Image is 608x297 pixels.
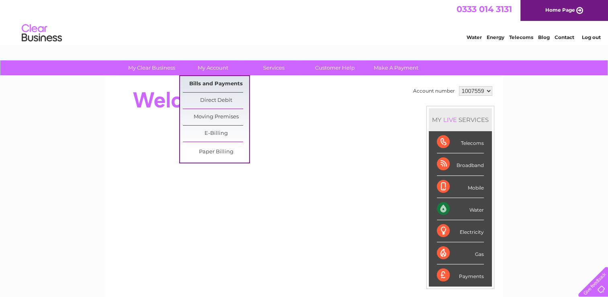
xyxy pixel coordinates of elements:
img: logo.png [21,21,62,45]
a: Blog [538,34,550,40]
a: E-Billing [183,126,249,142]
a: Services [241,60,307,75]
div: Electricity [437,220,484,242]
td: Account number [411,84,457,98]
div: LIVE [442,116,459,124]
a: Contact [555,34,574,40]
a: Customer Help [302,60,368,75]
a: Make A Payment [363,60,429,75]
div: Broadband [437,153,484,175]
a: Paper Billing [183,144,249,160]
div: MY SERVICES [429,108,492,131]
a: Log out [581,34,600,40]
a: Telecoms [509,34,533,40]
a: My Clear Business [119,60,185,75]
div: Mobile [437,176,484,198]
div: Water [437,198,484,220]
a: Bills and Payments [183,76,249,92]
div: Telecoms [437,131,484,153]
a: 0333 014 3131 [457,4,512,14]
a: Water [467,34,482,40]
a: My Account [180,60,246,75]
a: Energy [487,34,504,40]
div: Payments [437,264,484,286]
div: Gas [437,242,484,264]
a: Moving Premises [183,109,249,125]
a: Direct Debit [183,93,249,109]
div: Clear Business is a trading name of Verastar Limited (registered in [GEOGRAPHIC_DATA] No. 3667643... [115,4,494,39]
